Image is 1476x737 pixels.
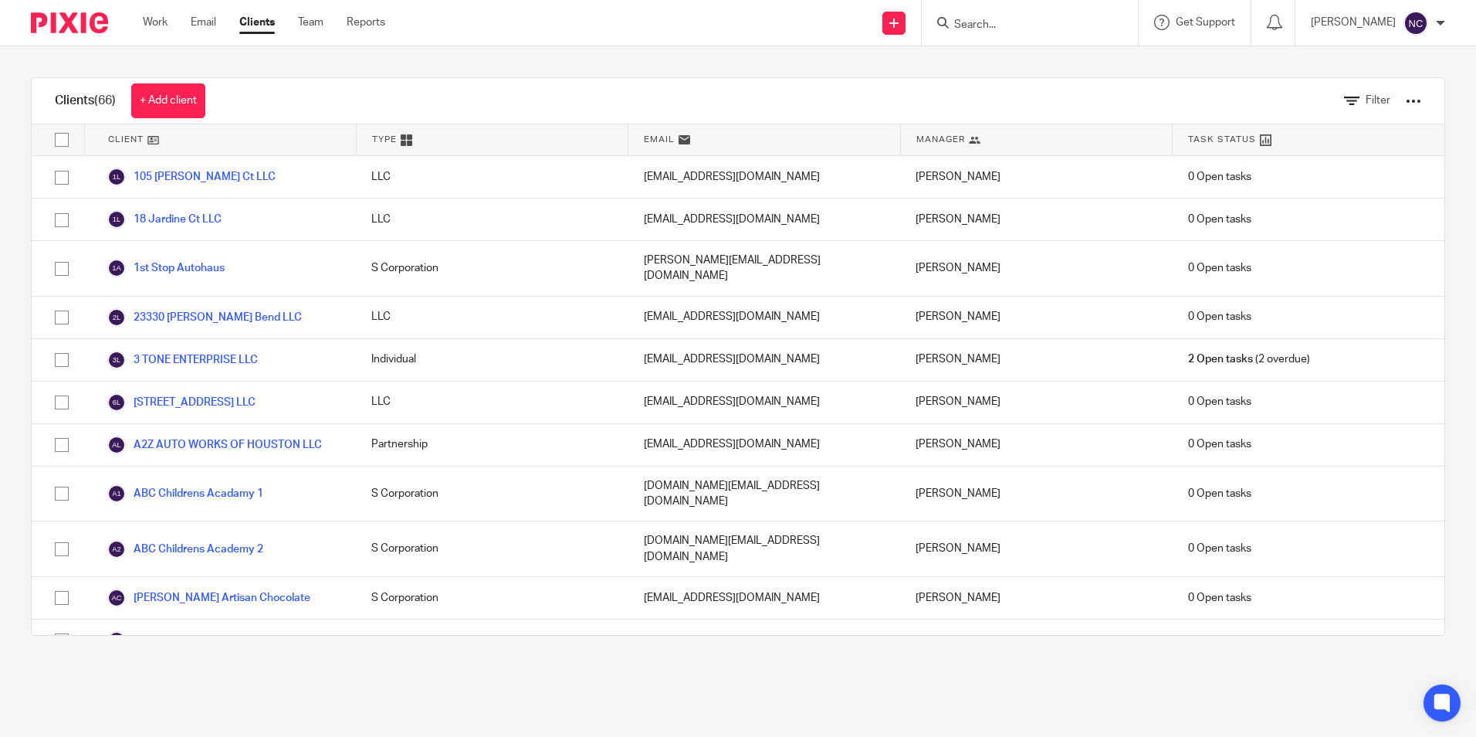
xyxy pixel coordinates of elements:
a: 18 Jardine Ct LLC [107,210,222,229]
a: Work [143,15,168,30]
div: S Corporation [356,241,628,296]
a: + Add client [131,83,205,118]
a: 23330 [PERSON_NAME] Bend LLC [107,308,302,327]
span: 0 Open tasks [1188,486,1251,501]
span: 0 Open tasks [1188,633,1251,648]
a: Team [298,15,323,30]
span: Get Support [1176,17,1235,28]
div: [PERSON_NAME] [900,577,1172,619]
span: 0 Open tasks [1188,309,1251,324]
a: ABC Childrens Academy 2 [107,540,263,559]
div: LLC [356,156,628,198]
img: svg%3E [107,484,126,503]
a: Armen's Solutions LLC [107,631,244,650]
div: S Corporation [356,467,628,521]
div: [EMAIL_ADDRESS][DOMAIN_NAME] [628,382,900,423]
div: [EMAIL_ADDRESS][DOMAIN_NAME] [628,156,900,198]
span: (2 overdue) [1188,352,1310,367]
div: Individual [356,620,628,661]
div: [PERSON_NAME] [PERSON_NAME] [900,620,1172,661]
span: Email [644,133,675,146]
img: svg%3E [1403,11,1428,36]
span: (66) [94,94,116,107]
span: 0 Open tasks [1188,590,1251,606]
div: [EMAIL_ADDRESS][DOMAIN_NAME] [628,424,900,466]
span: 0 Open tasks [1188,394,1251,409]
span: 0 Open tasks [1188,436,1251,452]
div: [EMAIL_ADDRESS][DOMAIN_NAME] [628,199,900,240]
div: LLC [356,199,628,240]
a: Reports [347,15,385,30]
input: Select all [47,125,76,155]
div: Partnership [356,424,628,466]
span: Type [372,133,397,146]
span: 0 Open tasks [1188,260,1251,276]
img: svg%3E [107,259,126,277]
span: Task Status [1188,133,1256,146]
h1: Clients [55,93,116,109]
div: [DOMAIN_NAME][EMAIL_ADDRESS][DOMAIN_NAME] [628,521,900,576]
span: 2 Open tasks [1188,352,1253,367]
div: [EMAIL_ADDRESS][DOMAIN_NAME] [628,339,900,381]
a: A2Z AUTO WORKS OF HOUSTON LLC [107,436,322,454]
img: svg%3E [107,631,126,650]
div: [EMAIL_ADDRESS][DOMAIN_NAME] [628,297,900,338]
img: svg%3E [107,351,126,369]
span: Manager [916,133,965,146]
a: [STREET_ADDRESS] LLC [107,393,256,412]
img: svg%3E [107,436,126,454]
div: [PERSON_NAME] [900,156,1172,198]
a: Email [191,15,216,30]
img: svg%3E [107,393,126,412]
div: [DOMAIN_NAME][EMAIL_ADDRESS][DOMAIN_NAME] [628,467,900,521]
img: svg%3E [107,589,126,607]
div: [PERSON_NAME] [900,339,1172,381]
span: 0 Open tasks [1188,212,1251,227]
span: Filter [1366,95,1390,106]
div: [EMAIL_ADDRESS][DOMAIN_NAME] [628,620,900,661]
a: Clients [239,15,275,30]
div: [PERSON_NAME] [900,467,1172,521]
img: svg%3E [107,540,126,559]
span: 0 Open tasks [1188,541,1251,556]
img: Pixie [31,12,108,33]
div: [PERSON_NAME] [900,297,1172,338]
img: svg%3E [107,210,126,229]
div: LLC [356,297,628,338]
a: 3 TONE ENTERPRISE LLC [107,351,258,369]
a: [PERSON_NAME] Artisan Chocolate [107,589,310,607]
div: [PERSON_NAME] [900,382,1172,423]
img: svg%3E [107,308,126,327]
div: [EMAIL_ADDRESS][DOMAIN_NAME] [628,577,900,619]
div: Individual [356,339,628,381]
a: ABC Childrens Acadamy 1 [107,484,263,503]
div: [PERSON_NAME] [900,424,1172,466]
img: svg%3E [107,168,126,186]
div: [PERSON_NAME] [900,241,1172,296]
div: [PERSON_NAME] [900,199,1172,240]
div: [PERSON_NAME][EMAIL_ADDRESS][DOMAIN_NAME] [628,241,900,296]
div: [PERSON_NAME] [900,521,1172,576]
p: [PERSON_NAME] [1311,15,1396,30]
span: 0 Open tasks [1188,169,1251,185]
div: S Corporation [356,577,628,619]
div: S Corporation [356,521,628,576]
input: Search [953,19,1092,32]
a: 105 [PERSON_NAME] Ct LLC [107,168,276,186]
span: Client [108,133,144,146]
div: LLC [356,382,628,423]
a: 1st Stop Autohaus [107,259,225,277]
